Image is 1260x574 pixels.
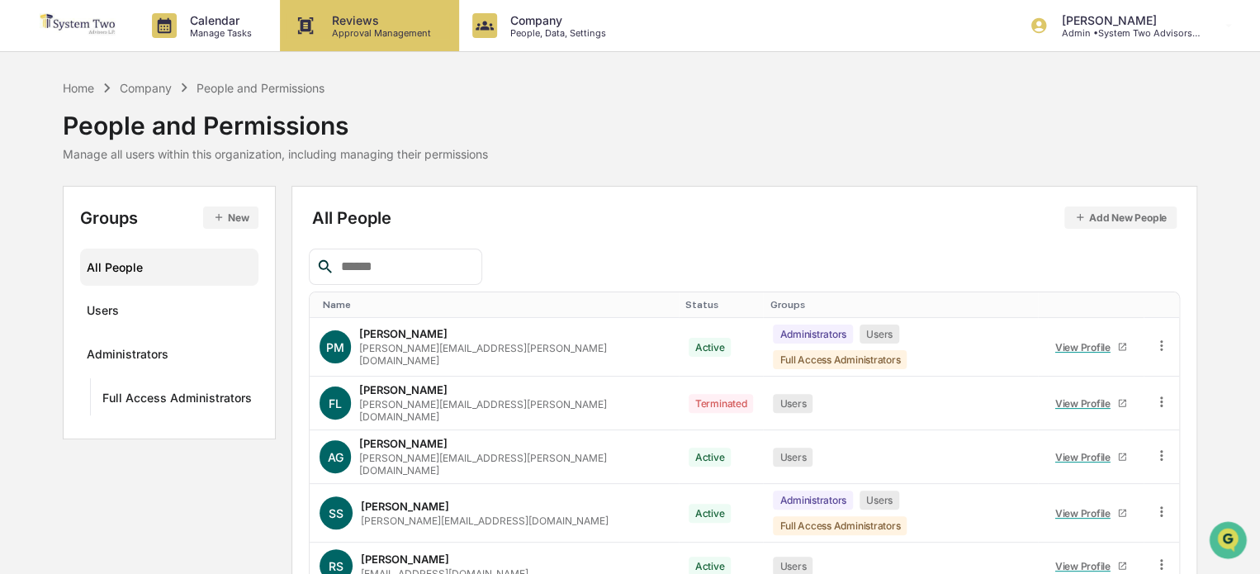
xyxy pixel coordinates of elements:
div: [PERSON_NAME] [359,327,448,340]
div: View Profile [1055,341,1117,353]
a: View Profile [1048,391,1134,416]
div: 🗄️ [120,210,133,223]
a: View Profile [1048,334,1134,360]
span: Pylon [164,280,200,292]
a: Powered byPylon [116,279,200,292]
button: Start new chat [281,131,301,151]
div: Home [63,81,94,95]
div: Users [87,303,119,323]
div: Toggle SortBy [770,299,1031,311]
div: Users [773,394,812,413]
p: Reviews [319,13,439,27]
div: [PERSON_NAME][EMAIL_ADDRESS][PERSON_NAME][DOMAIN_NAME] [359,342,669,367]
div: Company [120,81,172,95]
iframe: Open customer support [1207,519,1252,564]
div: Terminated [689,394,754,413]
span: PM [326,340,344,354]
img: logo [40,13,119,39]
div: Toggle SortBy [323,299,672,311]
a: 🖐️Preclearance [10,202,113,231]
div: View Profile [1055,507,1117,519]
div: [PERSON_NAME] [361,500,449,513]
a: View Profile [1048,444,1134,470]
div: Users [860,325,899,344]
div: All People [87,254,252,281]
div: Toggle SortBy [1157,299,1172,311]
span: RS [329,559,343,573]
div: Administrators [87,347,168,367]
p: How can we help? [17,35,301,61]
div: Toggle SortBy [685,299,757,311]
button: Add New People [1064,206,1177,229]
a: View Profile [1048,500,1134,526]
p: [PERSON_NAME] [1048,13,1201,27]
button: New [203,206,258,229]
div: [PERSON_NAME][EMAIL_ADDRESS][PERSON_NAME][DOMAIN_NAME] [359,398,669,423]
div: Users [773,448,812,467]
span: AG [327,450,343,464]
p: Admin • System Two Advisors, L.P. [1048,27,1201,39]
div: Administrators [773,491,853,510]
div: Administrators [773,325,853,344]
div: Full Access Administrators [102,391,252,410]
div: [PERSON_NAME] [359,383,448,396]
span: Attestations [136,208,205,225]
div: Start new chat [56,126,271,143]
div: All People [312,206,1177,229]
a: 🔎Data Lookup [10,233,111,263]
p: Company [497,13,614,27]
img: 1746055101610-c473b297-6a78-478c-a979-82029cc54cd1 [17,126,46,156]
div: View Profile [1055,560,1117,572]
div: We're available if you need us! [56,143,209,156]
div: Active [689,448,732,467]
div: Users [860,491,899,510]
span: Data Lookup [33,240,104,256]
span: SS [329,506,343,520]
div: 🔎 [17,241,30,254]
span: FL [329,396,342,410]
div: Full Access Administrators [773,516,907,535]
p: Manage Tasks [177,27,260,39]
div: [PERSON_NAME] [361,553,449,566]
div: People and Permissions [197,81,324,95]
span: Preclearance [33,208,107,225]
p: People, Data, Settings [497,27,614,39]
div: 🖐️ [17,210,30,223]
div: Active [689,504,732,523]
p: Approval Management [319,27,439,39]
div: Toggle SortBy [1044,299,1137,311]
div: People and Permissions [63,97,488,140]
div: Manage all users within this organization, including managing their permissions [63,147,488,161]
div: View Profile [1055,451,1117,463]
p: Calendar [177,13,260,27]
div: [PERSON_NAME][EMAIL_ADDRESS][PERSON_NAME][DOMAIN_NAME] [359,452,669,477]
div: [PERSON_NAME][EMAIL_ADDRESS][DOMAIN_NAME] [361,515,609,527]
div: [PERSON_NAME] [359,437,448,450]
a: 🗄️Attestations [113,202,211,231]
div: Active [689,338,732,357]
div: Full Access Administrators [773,350,907,369]
div: Groups [80,206,258,229]
div: View Profile [1055,397,1117,410]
